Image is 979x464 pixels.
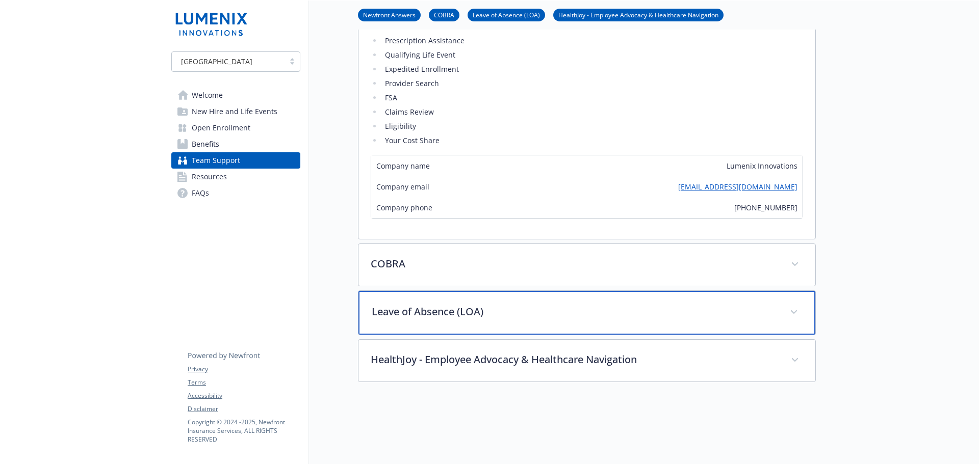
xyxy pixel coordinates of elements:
[382,134,803,147] li: Your Cost Share​
[371,352,779,367] p: HealthJoy - Employee Advocacy & Healthcare Navigation
[468,10,545,19] a: Leave of Absence (LOA)
[372,304,778,319] p: Leave of Absence (LOA)
[376,160,430,171] span: Company name
[678,181,797,192] a: [EMAIL_ADDRESS][DOMAIN_NAME]
[429,10,459,19] a: COBRA
[171,152,300,169] a: Team Support
[192,185,209,201] span: FAQs
[371,256,779,271] p: COBRA
[171,169,300,185] a: Resources
[382,106,803,118] li: Claims Review​
[188,365,300,374] a: Privacy
[192,103,277,120] span: New Hire and Life Events
[171,136,300,152] a: Benefits
[171,87,300,103] a: Welcome
[192,87,223,103] span: Welcome
[382,49,803,61] li: Qualifying Life Event​
[727,160,797,171] span: Lumenix Innovations
[188,378,300,387] a: Terms
[358,340,815,381] div: HealthJoy - Employee Advocacy & Healthcare Navigation
[382,63,803,75] li: Expedited Enrollment​
[188,418,300,444] p: Copyright © 2024 - 2025 , Newfront Insurance Services, ALL RIGHTS RESERVED
[382,120,803,132] li: Eligibility​
[734,202,797,213] span: [PHONE_NUMBER]
[181,56,252,67] span: [GEOGRAPHIC_DATA]
[358,10,421,19] a: Newfront Answers
[171,185,300,201] a: FAQs
[188,391,300,400] a: Accessibility
[358,291,815,335] div: Leave of Absence (LOA)
[553,10,724,19] a: HealthJoy - Employee Advocacy & Healthcare Navigation
[382,92,803,104] li: FSA​
[376,202,432,213] span: Company phone
[376,181,429,192] span: Company email
[188,404,300,414] a: Disclaimer
[171,103,300,120] a: New Hire and Life Events
[192,120,250,136] span: Open Enrollment
[177,56,279,67] span: [GEOGRAPHIC_DATA]
[382,35,803,47] li: Prescription Assistance​
[382,77,803,90] li: Provider Search​
[192,152,240,169] span: Team Support
[358,244,815,286] div: COBRA
[192,169,227,185] span: Resources
[192,136,219,152] span: Benefits
[171,120,300,136] a: Open Enrollment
